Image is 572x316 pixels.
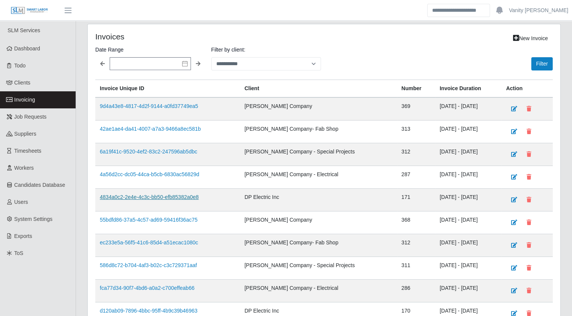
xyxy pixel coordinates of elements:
span: Todo [14,63,26,69]
span: ToS [14,250,23,256]
td: [DATE] - [DATE] [435,234,502,257]
a: ec233e5a-56f5-41c6-85d4-a51ecac1080c [100,239,198,246]
td: [DATE] - [DATE] [435,143,502,166]
td: [PERSON_NAME] Company [240,97,397,120]
td: 287 [397,166,435,189]
td: 368 [397,211,435,234]
td: 311 [397,257,435,280]
a: 4a56d2cc-dc05-44ca-b5cb-6830ac56829d [100,171,199,177]
input: Search [427,4,490,17]
th: Action [502,80,553,98]
td: [PERSON_NAME] Company - Electrical [240,280,397,302]
label: Date Range [95,45,205,54]
td: DP Electric Inc [240,189,397,211]
td: [PERSON_NAME] Company- Fab Shop [240,120,397,143]
a: New Invoice [508,32,553,45]
th: Client [240,80,397,98]
a: 9d4a43e8-4817-4d2f-9144-a0fd37749ea5 [100,103,198,109]
td: 312 [397,234,435,257]
span: Dashboard [14,45,40,52]
span: Candidates Database [14,182,65,188]
span: Exports [14,233,32,239]
span: Users [14,199,28,205]
td: [DATE] - [DATE] [435,120,502,143]
span: Suppliers [14,131,36,137]
td: [PERSON_NAME] Company - Electrical [240,166,397,189]
span: Timesheets [14,148,42,154]
a: fca77d34-90f7-4bd6-a0a2-c700effeab66 [100,285,194,291]
a: 42ae1ae4-da41-4007-a7a3-9466a8ec581b [100,126,201,132]
th: Invoice Unique ID [95,80,240,98]
span: Job Requests [14,114,47,120]
td: 286 [397,280,435,302]
td: [PERSON_NAME] Company [240,211,397,234]
th: Invoice Duration [435,80,502,98]
td: [PERSON_NAME] Company- Fab Shop [240,234,397,257]
td: [DATE] - [DATE] [435,97,502,120]
img: SLM Logo [11,6,48,15]
span: Invoicing [14,97,35,103]
td: 369 [397,97,435,120]
a: 6a19f41c-9520-4ef2-83c2-247596ab5dbc [100,149,197,155]
td: [DATE] - [DATE] [435,211,502,234]
span: System Settings [14,216,53,222]
td: [PERSON_NAME] Company - Special Projects [240,257,397,280]
td: 312 [397,143,435,166]
span: Workers [14,165,34,171]
th: Number [397,80,435,98]
a: 55bdfd86-37a5-4c57-ad69-59416f36ac75 [100,217,197,223]
h4: Invoices [95,32,279,41]
a: 586d8c72-b704-4af3-b02c-c3c729371aaf [100,262,197,268]
td: [DATE] - [DATE] [435,189,502,211]
td: [PERSON_NAME] Company - Special Projects [240,143,397,166]
td: [DATE] - [DATE] [435,166,502,189]
span: Clients [14,80,31,86]
td: 313 [397,120,435,143]
a: d120ab09-7896-4bbc-95ff-4b9c39b46963 [100,308,197,314]
span: SLM Services [8,27,40,33]
td: [DATE] - [DATE] [435,280,502,302]
td: [DATE] - [DATE] [435,257,502,280]
td: 171 [397,189,435,211]
a: Vanity [PERSON_NAME] [509,6,568,14]
a: 4834a0c2-2e4e-4c3c-bb50-efb85382a0e8 [100,194,199,200]
button: Filter [531,57,553,70]
label: Filter by client: [211,45,321,54]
